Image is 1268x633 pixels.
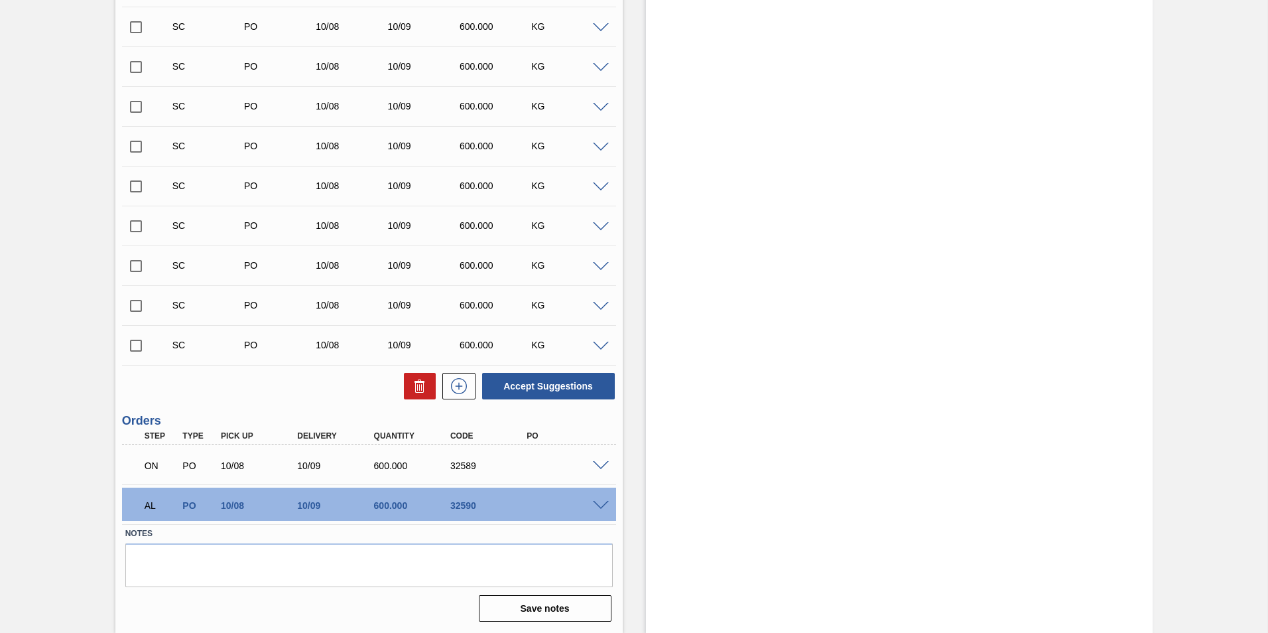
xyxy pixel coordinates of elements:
div: 600.000 [371,500,456,511]
div: 32589 [447,460,533,471]
div: Purchase order [241,141,321,151]
p: AL [145,500,178,511]
div: 10/09/2025 [385,180,465,191]
div: Suggestion Created [169,141,249,151]
div: 600.000 [456,21,537,32]
div: 10/09/2025 [294,460,379,471]
div: Delete Suggestions [397,373,436,399]
div: Type [179,431,219,441]
div: Purchase order [179,500,219,511]
div: 10/08/2025 [218,500,303,511]
div: Purchase order [241,300,321,311]
div: 10/09/2025 [385,340,465,350]
div: 10/08/2025 [312,141,393,151]
div: Suggestion Created [169,300,249,311]
div: Quantity [371,431,456,441]
div: 10/09/2025 [385,300,465,311]
div: KG [528,260,608,271]
div: KG [528,101,608,111]
div: Code [447,431,533,441]
div: 10/09/2025 [385,141,465,151]
div: 10/08/2025 [312,180,393,191]
div: 10/08/2025 [312,101,393,111]
div: Purchase order [241,180,321,191]
div: 10/09/2025 [385,61,465,72]
div: 600.000 [456,260,537,271]
div: 10/08/2025 [312,340,393,350]
div: Suggestion Created [169,61,249,72]
div: Step [141,431,181,441]
div: KG [528,340,608,350]
div: 600.000 [456,101,537,111]
div: Suggestion Created [169,180,249,191]
div: Purchase order [241,220,321,231]
div: 600.000 [456,141,537,151]
div: New suggestion [436,373,475,399]
div: Purchase order [241,21,321,32]
div: 10/09/2025 [294,500,379,511]
div: 10/09/2025 [385,220,465,231]
div: KG [528,61,608,72]
div: 600.000 [456,300,537,311]
div: 600.000 [456,340,537,350]
div: Suggestion Created [169,21,249,32]
p: ON [145,460,178,471]
div: Pick up [218,431,303,441]
div: 10/09/2025 [385,101,465,111]
div: KG [528,21,608,32]
div: 10/09/2025 [385,260,465,271]
div: 10/08/2025 [312,220,393,231]
div: Purchase order [179,460,219,471]
div: 10/09/2025 [385,21,465,32]
div: PO [523,431,609,441]
label: Notes [125,524,613,543]
div: 600.000 [371,460,456,471]
div: KG [528,220,608,231]
button: Save notes [479,595,611,622]
div: Purchase order [241,61,321,72]
div: 32590 [447,500,533,511]
div: 10/08/2025 [312,260,393,271]
div: Suggestion Created [169,260,249,271]
div: Purchase order [241,260,321,271]
div: Delivery [294,431,379,441]
div: Suggestion Created [169,340,249,350]
div: Suggestion Created [169,101,249,111]
div: Purchase order [241,101,321,111]
div: Purchase order [241,340,321,350]
div: KG [528,300,608,311]
div: 10/08/2025 [218,460,303,471]
div: 600.000 [456,180,537,191]
div: 10/08/2025 [312,61,393,72]
div: Suggestion Created [169,220,249,231]
div: KG [528,180,608,191]
button: Accept Suggestions [482,373,615,399]
div: 10/08/2025 [312,21,393,32]
div: 600.000 [456,61,537,72]
div: Accept Suggestions [475,372,616,401]
div: 10/08/2025 [312,300,393,311]
div: 600.000 [456,220,537,231]
div: KG [528,141,608,151]
h3: Orders [122,414,616,428]
div: Negotiating Order [141,451,181,480]
div: Awaiting Load Composition [141,491,181,520]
